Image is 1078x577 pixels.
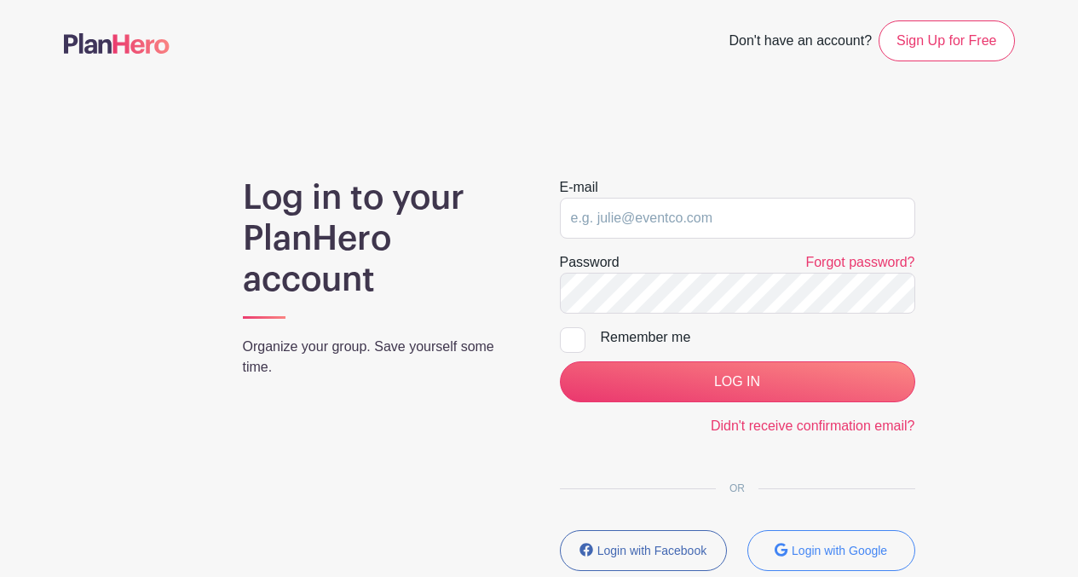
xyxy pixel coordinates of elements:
[560,177,598,198] label: E-mail
[243,177,519,300] h1: Log in to your PlanHero account
[716,482,758,494] span: OR
[560,198,915,239] input: e.g. julie@eventco.com
[243,337,519,378] p: Organize your group. Save yourself some time.
[711,418,915,433] a: Didn't receive confirmation email?
[792,544,887,557] small: Login with Google
[560,252,620,273] label: Password
[64,33,170,54] img: logo-507f7623f17ff9eddc593b1ce0a138ce2505c220e1c5a4e2b4648c50719b7d32.svg
[597,544,706,557] small: Login with Facebook
[747,530,915,571] button: Login with Google
[560,361,915,402] input: LOG IN
[879,20,1014,61] a: Sign Up for Free
[560,530,728,571] button: Login with Facebook
[805,255,914,269] a: Forgot password?
[729,24,872,61] span: Don't have an account?
[601,327,915,348] div: Remember me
